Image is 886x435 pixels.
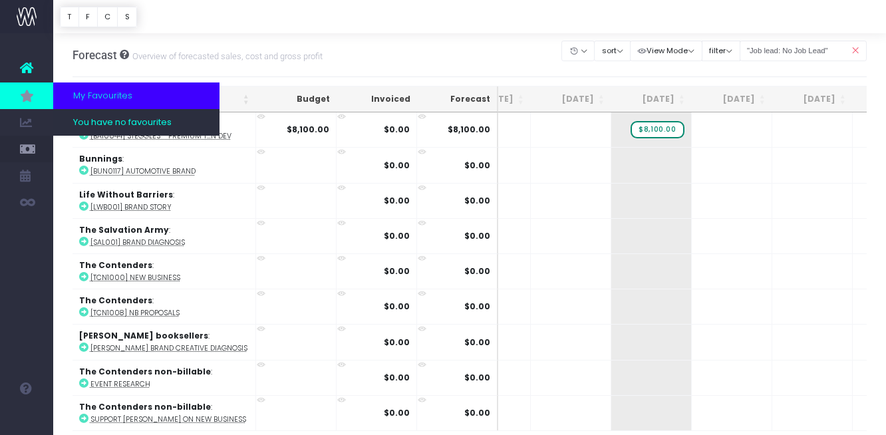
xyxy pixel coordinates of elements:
th: Forecast [417,86,498,112]
abbr: [TCN1000] New Business [90,273,180,283]
th: Sep 25: activate to sort column ascending [692,86,772,112]
td: : [73,183,256,218]
strong: The Contenders non-billable [79,366,211,377]
strong: Bunnings [79,153,122,164]
th: Aug 25: activate to sort column ascending [611,86,692,112]
strong: Life Without Barriers [79,189,173,200]
span: wayahead Sales Forecast Item [631,121,684,138]
button: F [78,7,98,27]
strong: $0.00 [384,195,410,206]
strong: The Contenders non-billable [79,401,211,412]
strong: $0.00 [384,265,410,277]
td: : [73,218,256,253]
abbr: [BUN0117] Automotive Brand [90,166,196,176]
strong: $0.00 [384,160,410,171]
div: Vertical button group [60,7,137,27]
td: : [73,324,256,359]
th: Jul 25: activate to sort column ascending [531,86,611,112]
strong: $0.00 [384,301,410,312]
abbr: [BAI0044] Steggles - Premium Tenders - Shoot Direction & Design Dev [90,131,231,141]
span: $0.00 [464,337,490,349]
span: My Favourites [73,89,132,102]
abbr: [LWB001] Brand story [90,202,172,212]
button: View Mode [630,41,702,61]
strong: $0.00 [384,407,410,418]
button: sort [594,41,631,61]
span: $0.00 [464,195,490,207]
abbr: [SAL001] Brand Diagnosis [90,237,185,247]
abbr: Event research [90,379,150,389]
th: Invoiced [337,86,417,112]
td: : [73,289,256,324]
abbr: [TCN1008] NB Proposals [90,308,180,318]
span: $8,100.00 [448,124,490,136]
strong: The Salvation Army [79,224,169,235]
span: $0.00 [464,372,490,384]
abbr: Collins Brand Creative Diagnosis [90,343,247,353]
strong: $0.00 [384,372,410,383]
span: $0.00 [464,301,490,313]
strong: $0.00 [384,124,410,135]
span: $0.00 [464,230,490,242]
abbr: Support toby on new business [90,414,246,424]
td: : [73,395,256,430]
button: S [117,7,137,27]
td: : [73,253,256,289]
td: : [73,360,256,395]
small: Overview of forecasted sales, cost and gross profit [129,49,323,62]
strong: [PERSON_NAME] booksellers [79,330,208,341]
img: images/default_profile_image.png [17,408,37,428]
strong: $8,100.00 [287,124,329,135]
strong: The Contenders [79,259,152,271]
strong: $0.00 [384,337,410,348]
span: $0.00 [464,407,490,419]
span: $0.00 [464,265,490,277]
span: Forecast [73,49,117,62]
th: Budget [256,86,337,112]
button: filter [702,41,740,61]
input: Search... [740,41,867,61]
button: T [60,7,79,27]
strong: The Contenders [79,295,152,306]
span: $0.00 [464,160,490,172]
button: C [97,7,118,27]
td: : [73,147,256,182]
th: Oct 25: activate to sort column ascending [772,86,853,112]
strong: $0.00 [384,230,410,241]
